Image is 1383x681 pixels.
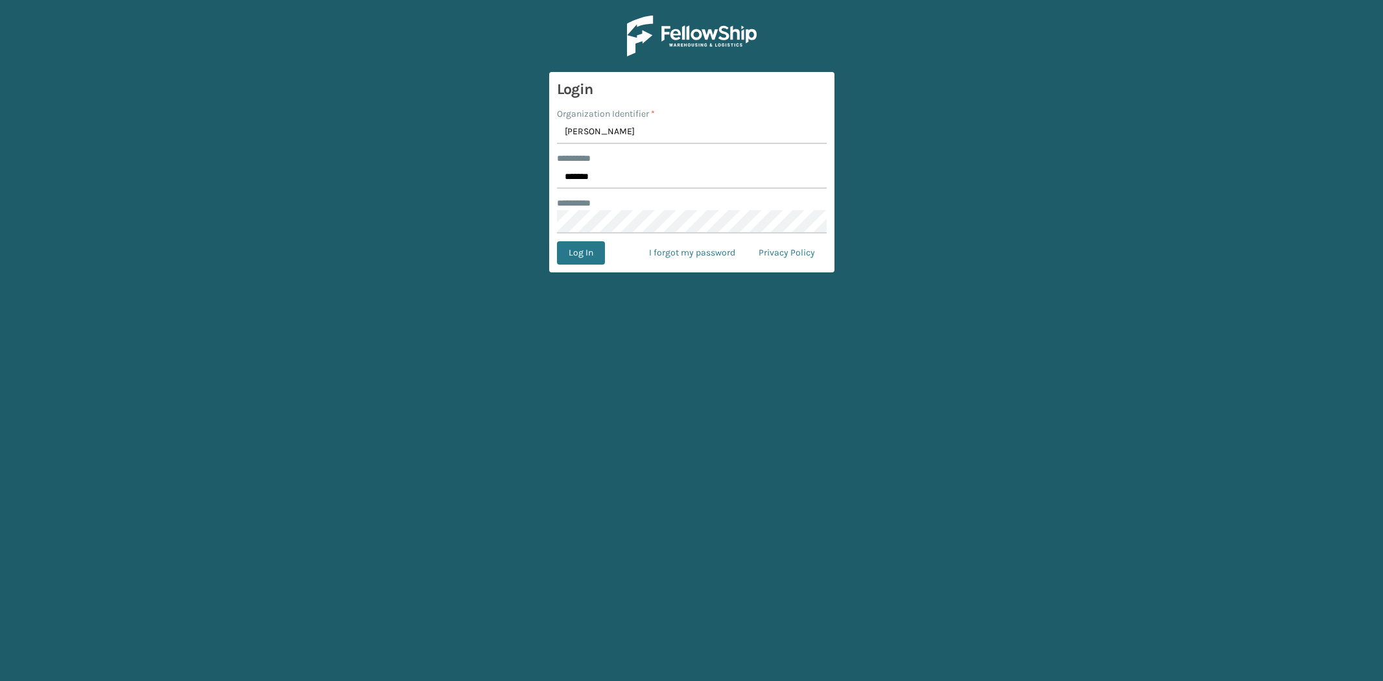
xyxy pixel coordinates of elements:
button: Log In [557,241,605,265]
a: I forgot my password [637,241,747,265]
img: Logo [627,16,757,56]
label: Organization Identifier [557,107,655,121]
a: Privacy Policy [747,241,827,265]
h3: Login [557,80,827,99]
